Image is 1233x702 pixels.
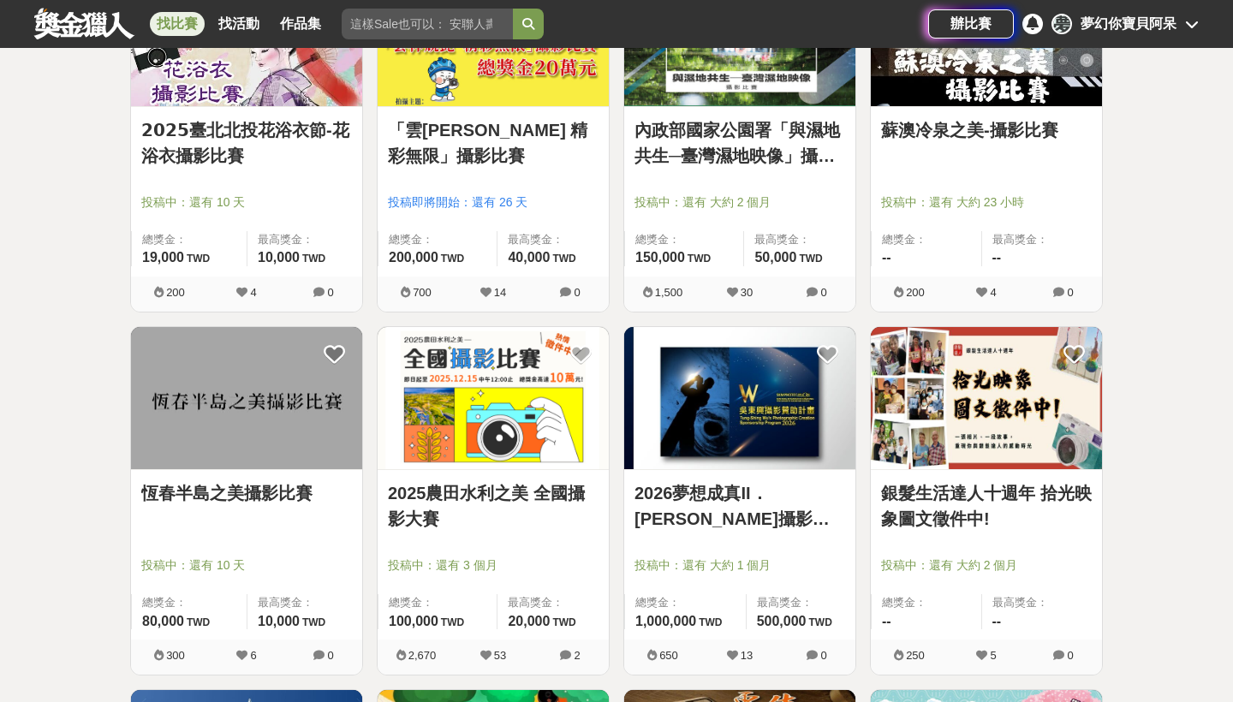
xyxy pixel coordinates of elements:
[388,117,599,169] a: 「雲[PERSON_NAME] 精彩無限」攝影比賽
[882,231,971,248] span: 總獎金：
[508,250,550,265] span: 40,000
[131,327,362,471] a: Cover Image
[799,253,822,265] span: TWD
[655,286,683,299] span: 1,500
[820,649,826,662] span: 0
[754,231,845,248] span: 最高獎金：
[1081,14,1176,34] div: 夢幻你寶貝阿呆
[258,231,352,248] span: 最高獎金：
[142,231,236,248] span: 總獎金：
[211,12,266,36] a: 找活動
[659,649,678,662] span: 650
[388,193,599,211] span: 投稿即將開始：還有 26 天
[634,556,845,574] span: 投稿中：還有 大約 1 個月
[142,250,184,265] span: 19,000
[754,250,796,265] span: 50,000
[508,614,550,628] span: 20,000
[634,117,845,169] a: 內政部國家公園署「與濕地共生─臺灣濕地映像」攝影比賽
[141,117,352,169] a: 𝟮𝟬𝟮𝟱臺北北投花浴衣節-花浴衣攝影比賽
[635,231,733,248] span: 總獎金：
[327,649,333,662] span: 0
[413,286,432,299] span: 700
[871,327,1102,470] img: Cover Image
[1067,649,1073,662] span: 0
[1051,14,1072,34] div: 夢
[494,286,506,299] span: 14
[757,594,845,611] span: 最高獎金：
[142,594,236,611] span: 總獎金：
[389,614,438,628] span: 100,000
[389,231,486,248] span: 總獎金：
[635,614,696,628] span: 1,000,000
[635,250,685,265] span: 150,000
[741,649,753,662] span: 13
[990,286,996,299] span: 4
[441,253,464,265] span: TWD
[150,12,205,36] a: 找比賽
[302,616,325,628] span: TWD
[187,616,210,628] span: TWD
[258,594,352,611] span: 最高獎金：
[882,250,891,265] span: --
[389,594,486,611] span: 總獎金：
[881,193,1092,211] span: 投稿中：還有 大約 23 小時
[574,286,580,299] span: 0
[508,594,599,611] span: 最高獎金：
[166,649,185,662] span: 300
[1067,286,1073,299] span: 0
[342,9,513,39] input: 這樣Sale也可以： 安聯人壽創意銷售法募集
[166,286,185,299] span: 200
[508,231,599,248] span: 最高獎金：
[552,253,575,265] span: TWD
[634,193,845,211] span: 投稿中：還有 大約 2 個月
[624,327,855,470] img: Cover Image
[635,594,736,611] span: 總獎金：
[741,286,753,299] span: 30
[302,253,325,265] span: TWD
[494,649,506,662] span: 53
[378,327,609,471] a: Cover Image
[881,556,1092,574] span: 投稿中：還有 大約 2 個月
[388,556,599,574] span: 投稿中：還有 3 個月
[258,614,300,628] span: 10,000
[141,556,352,574] span: 投稿中：還有 10 天
[820,286,826,299] span: 0
[141,193,352,211] span: 投稿中：還有 10 天
[881,117,1092,143] a: 蘇澳冷泉之美-攝影比賽
[258,250,300,265] span: 10,000
[757,614,807,628] span: 500,000
[990,649,996,662] span: 5
[250,286,256,299] span: 4
[574,649,580,662] span: 2
[881,480,1092,532] a: 銀髮生活達人十週年 拾光映象圖文徵件中!
[142,614,184,628] span: 80,000
[634,480,845,532] a: 2026夢想成真II．[PERSON_NAME]攝影贊助計畫
[388,480,599,532] a: 2025農田水利之美 全國攝影大賽
[273,12,328,36] a: 作品集
[688,253,711,265] span: TWD
[327,286,333,299] span: 0
[699,616,722,628] span: TWD
[992,614,1002,628] span: --
[809,616,832,628] span: TWD
[389,250,438,265] span: 200,000
[408,649,437,662] span: 2,670
[250,649,256,662] span: 6
[187,253,210,265] span: TWD
[131,327,362,470] img: Cover Image
[906,286,925,299] span: 200
[992,231,1093,248] span: 最高獎金：
[882,594,971,611] span: 總獎金：
[928,9,1014,39] a: 辦比賽
[624,327,855,471] a: Cover Image
[871,327,1102,471] a: Cover Image
[992,250,1002,265] span: --
[141,480,352,506] a: 恆春半島之美攝影比賽
[882,614,891,628] span: --
[906,649,925,662] span: 250
[441,616,464,628] span: TWD
[992,594,1093,611] span: 最高獎金：
[378,327,609,470] img: Cover Image
[552,616,575,628] span: TWD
